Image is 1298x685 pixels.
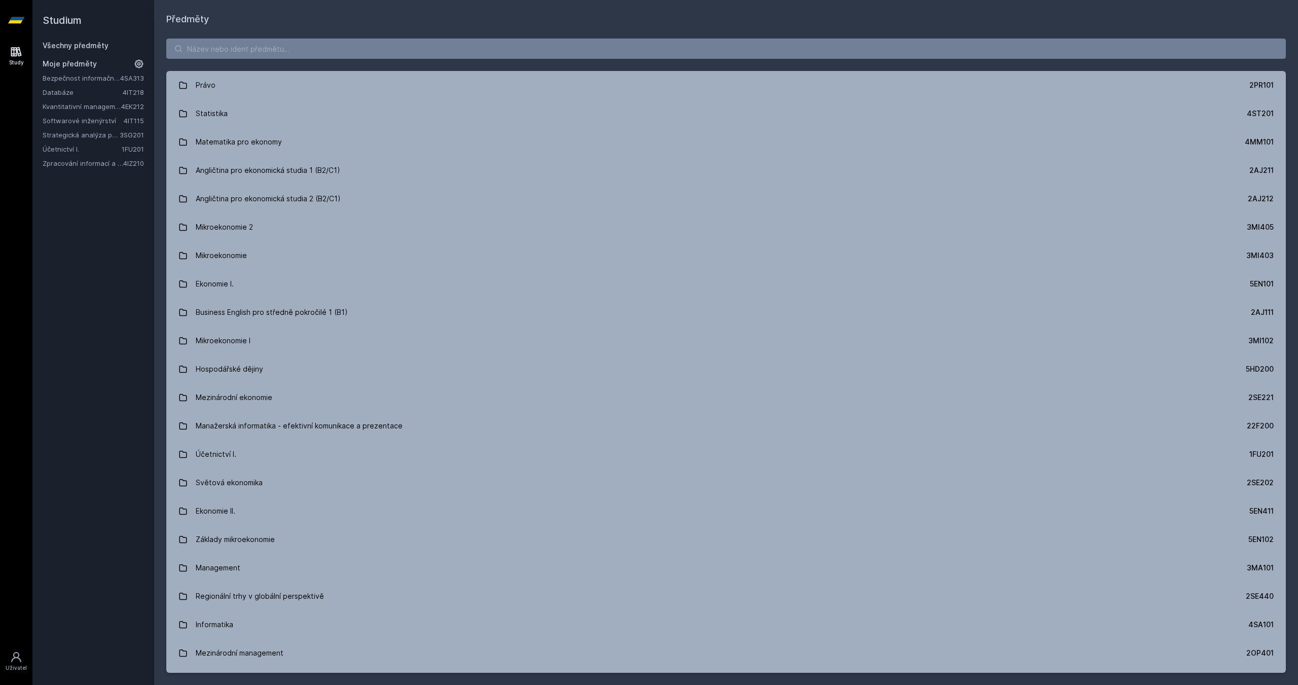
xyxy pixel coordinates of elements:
[2,646,30,677] a: Uživatel
[1247,421,1274,431] div: 22F200
[1247,222,1274,232] div: 3MI405
[1248,336,1274,346] div: 3MI102
[196,189,341,209] div: Angličtina pro ekonomická studia 2 (B2/C1)
[166,12,1286,26] h1: Předměty
[196,160,340,181] div: Angličtina pro ekonomická studia 1 (B2/C1)
[196,302,348,322] div: Business English pro středně pokročilé 1 (B1)
[166,298,1286,327] a: Business English pro středně pokročilé 1 (B1) 2AJ111
[1251,307,1274,317] div: 2AJ111
[196,643,283,663] div: Mezinárodní management
[166,440,1286,468] a: Účetnictví I. 1FU201
[1249,506,1274,516] div: 5EN411
[1247,563,1274,573] div: 3MA101
[2,41,30,71] a: Study
[166,497,1286,525] a: Ekonomie II. 5EN411
[196,529,275,550] div: Základy mikroekonomie
[122,145,144,153] a: 1FU201
[43,130,120,140] a: Strategická analýza pro informatiky a statistiky
[43,101,121,112] a: Kvantitativní management
[196,586,324,606] div: Regionální trhy v globální perspektivě
[43,158,123,168] a: Zpracování informací a znalostí
[123,159,144,167] a: 4IZ210
[166,270,1286,298] a: Ekonomie I. 5EN101
[1248,392,1274,403] div: 2SE221
[43,41,109,50] a: Všechny předměty
[121,102,144,111] a: 4EK212
[196,615,233,635] div: Informatika
[43,116,124,126] a: Softwarové inženýrství
[1250,279,1274,289] div: 5EN101
[196,103,228,124] div: Statistika
[166,412,1286,440] a: Manažerská informatika - efektivní komunikace a prezentace 22F200
[1247,109,1274,119] div: 4ST201
[1249,80,1274,90] div: 2PR101
[196,359,263,379] div: Hospodářské dějiny
[166,327,1286,355] a: Mikroekonomie I 3MI102
[196,132,282,152] div: Matematika pro ekonomy
[43,87,123,97] a: Databáze
[43,59,97,69] span: Moje předměty
[166,554,1286,582] a: Management 3MA101
[166,525,1286,554] a: Základy mikroekonomie 5EN102
[166,355,1286,383] a: Hospodářské dějiny 5HD200
[166,128,1286,156] a: Matematika pro ekonomy 4MM101
[196,444,236,464] div: Účetnictví I.
[124,117,144,125] a: 4IT115
[1246,591,1274,601] div: 2SE440
[166,241,1286,270] a: Mikroekonomie 3MI403
[166,213,1286,241] a: Mikroekonomie 2 3MI405
[166,185,1286,213] a: Angličtina pro ekonomická studia 2 (B2/C1) 2AJ212
[43,73,120,83] a: Bezpečnost informačních systémů
[166,610,1286,639] a: Informatika 4SA101
[1249,449,1274,459] div: 1FU201
[196,274,234,294] div: Ekonomie I.
[9,59,24,66] div: Study
[196,558,240,578] div: Management
[43,144,122,154] a: Účetnictví I.
[1248,534,1274,545] div: 5EN102
[6,664,27,672] div: Uživatel
[1247,478,1274,488] div: 2SE202
[1246,364,1274,374] div: 5HD200
[196,473,263,493] div: Světová ekonomika
[166,39,1286,59] input: Název nebo ident předmětu…
[123,88,144,96] a: 4IT218
[1246,648,1274,658] div: 2OP401
[1249,165,1274,175] div: 2AJ211
[166,639,1286,667] a: Mezinárodní management 2OP401
[196,331,250,351] div: Mikroekonomie I
[120,131,144,139] a: 3SG201
[166,468,1286,497] a: Světová ekonomika 2SE202
[120,74,144,82] a: 4SA313
[196,387,272,408] div: Mezinárodní ekonomie
[196,501,235,521] div: Ekonomie II.
[166,99,1286,128] a: Statistika 4ST201
[1248,620,1274,630] div: 4SA101
[196,217,253,237] div: Mikroekonomie 2
[166,71,1286,99] a: Právo 2PR101
[166,383,1286,412] a: Mezinárodní ekonomie 2SE221
[196,75,215,95] div: Právo
[1246,250,1274,261] div: 3MI403
[166,156,1286,185] a: Angličtina pro ekonomická studia 1 (B2/C1) 2AJ211
[1245,137,1274,147] div: 4MM101
[196,245,247,266] div: Mikroekonomie
[166,582,1286,610] a: Regionální trhy v globální perspektivě 2SE440
[1248,194,1274,204] div: 2AJ212
[196,416,403,436] div: Manažerská informatika - efektivní komunikace a prezentace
